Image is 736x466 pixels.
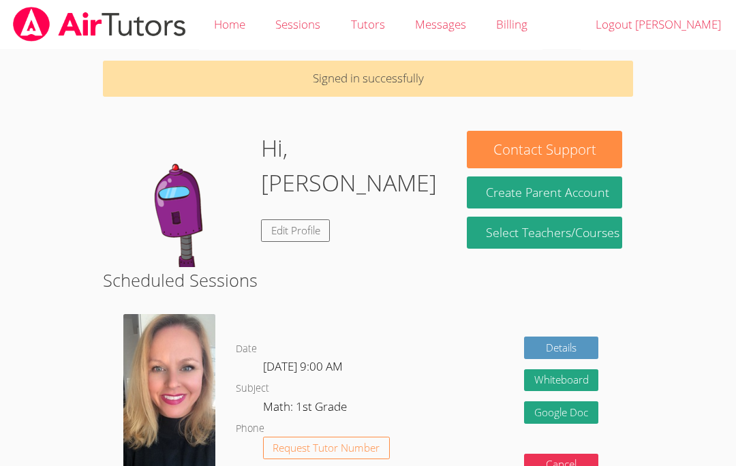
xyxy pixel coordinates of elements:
[467,176,622,208] button: Create Parent Account
[261,219,331,242] a: Edit Profile
[12,7,187,42] img: airtutors_banner-c4298cdbf04f3fff15de1276eac7730deb9818008684d7c2e4769d2f7ddbe033.png
[103,267,633,293] h2: Scheduled Sessions
[467,217,622,249] a: Select Teachers/Courses
[263,437,390,459] button: Request Tutor Number
[261,131,446,200] h1: Hi, [PERSON_NAME]
[524,369,599,392] button: Whiteboard
[467,131,622,168] button: Contact Support
[103,61,633,97] p: Signed in successfully
[263,397,350,420] dd: Math: 1st Grade
[114,131,250,267] img: default.png
[273,443,380,453] span: Request Tutor Number
[236,380,269,397] dt: Subject
[415,16,466,32] span: Messages
[236,341,257,358] dt: Date
[236,420,264,437] dt: Phone
[524,337,599,359] a: Details
[263,358,343,374] span: [DATE] 9:00 AM
[524,401,599,424] a: Google Doc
